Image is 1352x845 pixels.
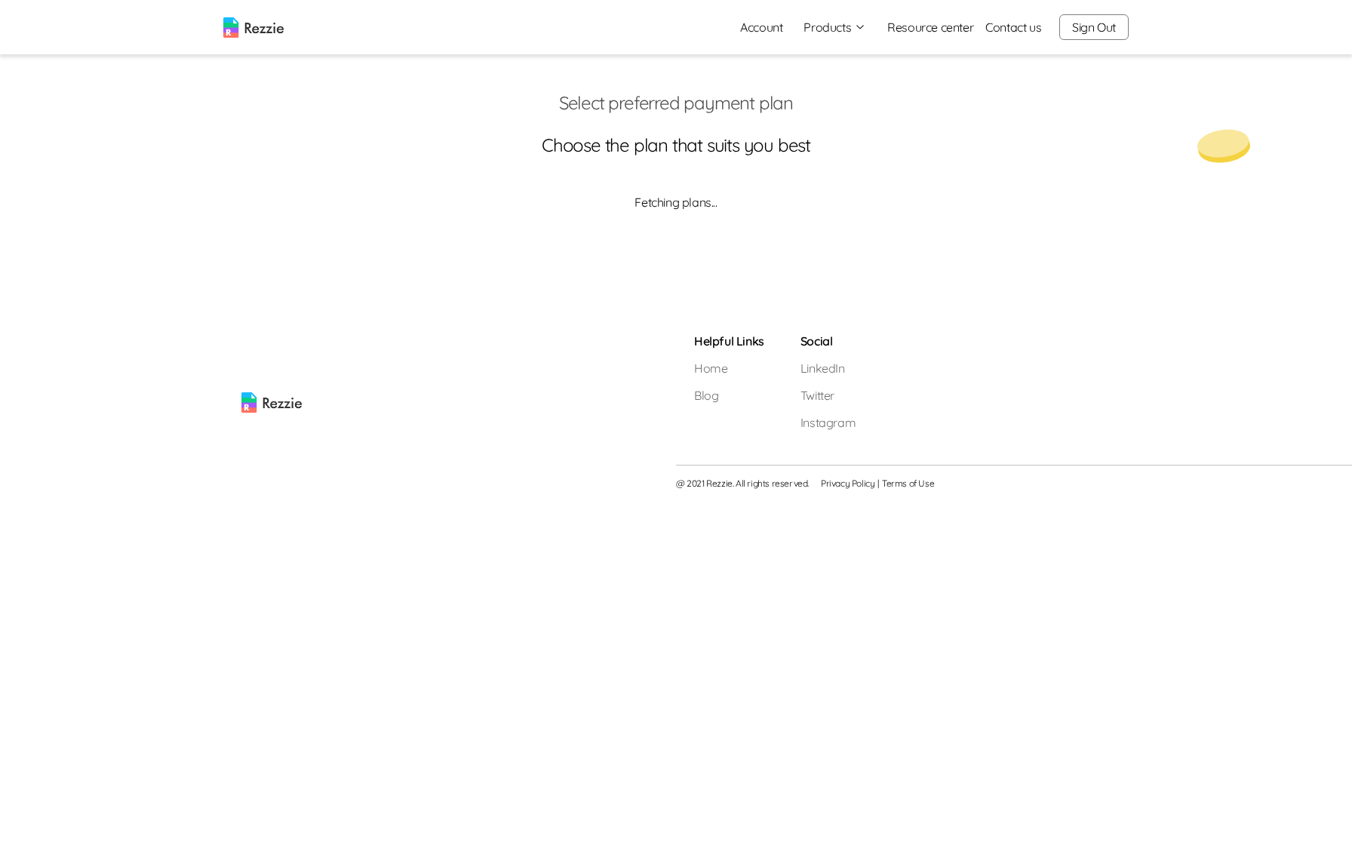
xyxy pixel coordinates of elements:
a: Privacy Policy [821,478,874,490]
a: Twitter [800,386,856,404]
button: Sign Out [1059,14,1129,40]
a: Contact us [985,18,1041,36]
a: Resource center [887,18,973,36]
img: logo [223,17,284,38]
a: Instagram [800,413,856,432]
a: Home [694,359,764,377]
a: Account [728,12,794,42]
span: | [877,478,879,490]
h5: Social [800,332,856,350]
p: Select preferred payment plan [12,91,1340,115]
p: Choose the plan that suits you best [12,133,1340,157]
span: @ 2021 Rezzie. All rights reserved. [676,478,809,490]
button: Products [804,18,866,36]
h5: Helpful Links [694,332,764,350]
img: rezzie logo [241,332,302,413]
a: Terms of Use [882,478,934,490]
a: LinkedIn [800,359,856,377]
p: Fetching plans... [12,193,1340,211]
a: Blog [694,386,764,404]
